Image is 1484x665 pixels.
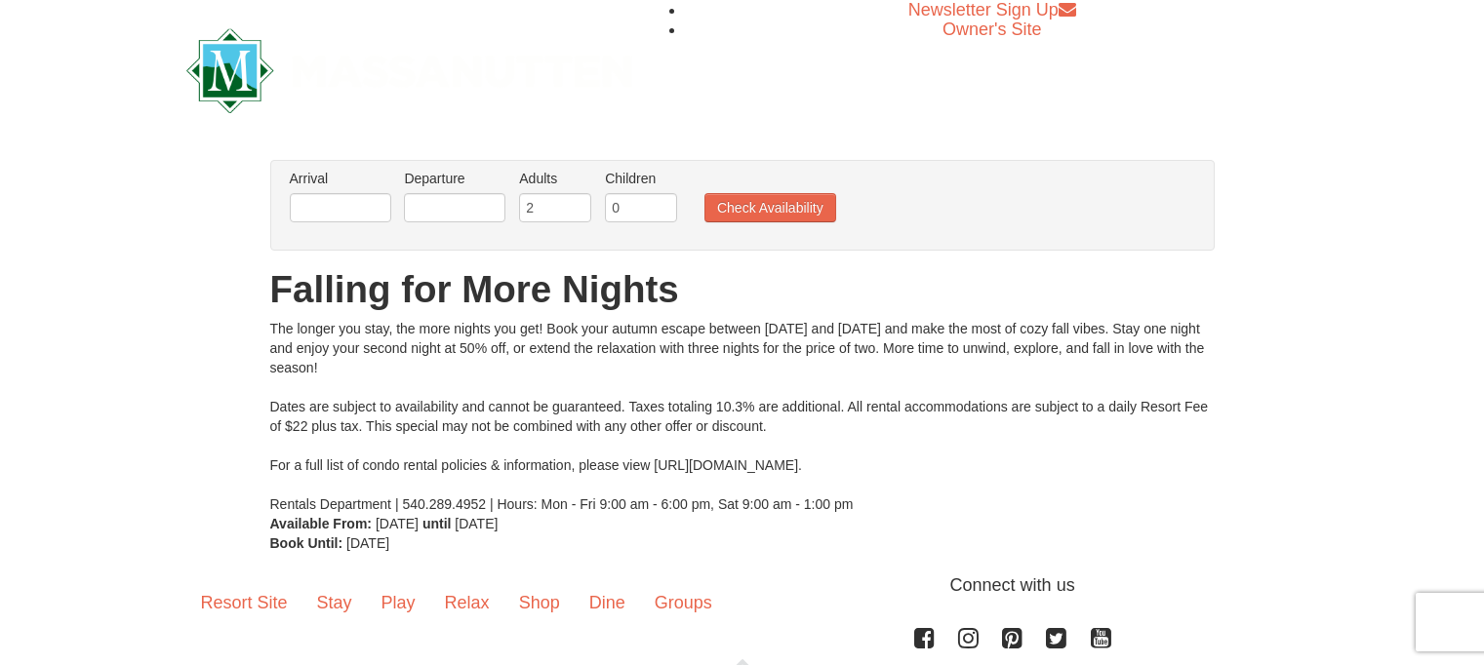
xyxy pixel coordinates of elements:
p: Connect with us [186,572,1299,599]
label: Children [605,169,677,188]
span: [DATE] [346,535,389,551]
img: Massanutten Resort Logo [186,28,633,113]
label: Departure [404,169,505,188]
span: [DATE] [455,516,498,531]
a: Groups [640,572,727,633]
h1: Falling for More Nights [270,270,1215,309]
label: Arrival [290,169,391,188]
a: Play [367,572,430,633]
span: [DATE] [376,516,419,531]
a: Dine [575,572,640,633]
a: Stay [302,572,367,633]
label: Adults [519,169,591,188]
a: Relax [430,572,504,633]
a: Shop [504,572,575,633]
a: Owner's Site [943,20,1041,39]
strong: until [422,516,452,531]
a: Resort Site [186,572,302,633]
a: Massanutten Resort [186,45,633,91]
strong: Available From: [270,516,373,531]
button: Check Availability [704,193,836,222]
strong: Book Until: [270,535,343,551]
div: The longer you stay, the more nights you get! Book your autumn escape between [DATE] and [DATE] a... [270,319,1215,514]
